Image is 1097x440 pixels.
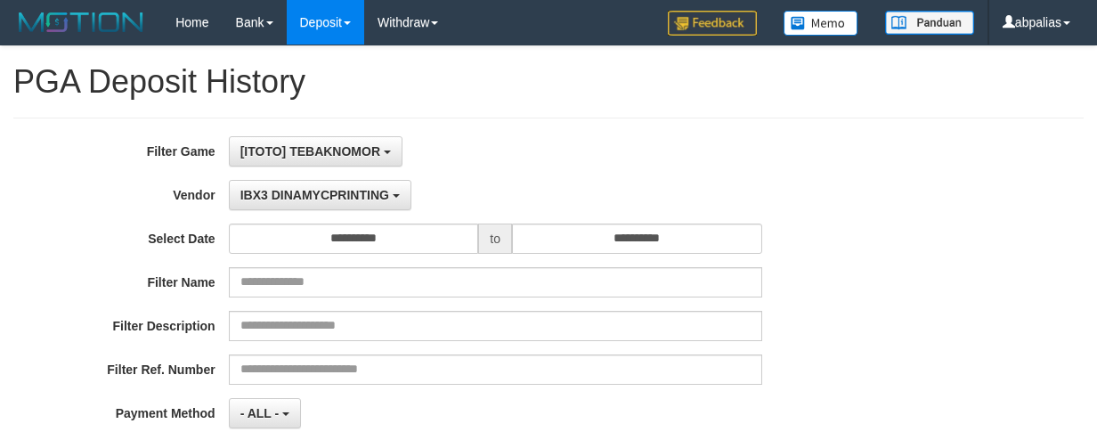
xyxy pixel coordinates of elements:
[229,180,411,210] button: IBX3 DINAMYCPRINTING
[668,11,757,36] img: Feedback.jpg
[229,398,301,428] button: - ALL -
[240,406,280,420] span: - ALL -
[240,144,380,159] span: [ITOTO] TEBAKNOMOR
[13,64,1084,100] h1: PGA Deposit History
[885,11,974,35] img: panduan.png
[240,188,389,202] span: IBX3 DINAMYCPRINTING
[229,136,402,167] button: [ITOTO] TEBAKNOMOR
[784,11,858,36] img: Button%20Memo.svg
[13,9,149,36] img: MOTION_logo.png
[478,224,512,254] span: to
